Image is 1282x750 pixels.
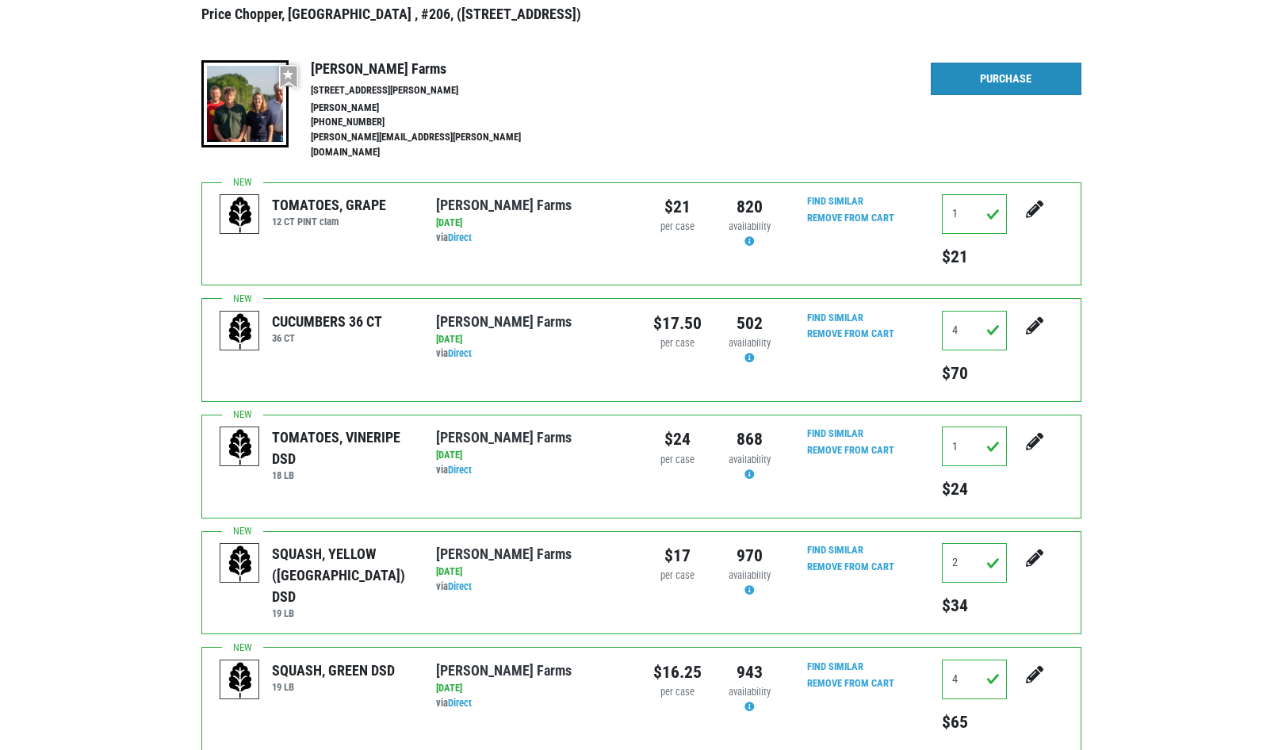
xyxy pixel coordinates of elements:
[311,83,555,98] li: [STREET_ADDRESS][PERSON_NAME]
[448,697,472,709] a: Direct
[798,325,904,343] input: Remove From Cart
[272,660,395,681] div: SQUASH, GREEN DSD
[653,336,702,351] div: per case
[942,595,1007,616] h5: $34
[272,469,412,481] h6: 18 LB
[942,427,1007,466] input: Qty
[201,6,1081,23] h3: Price Chopper, [GEOGRAPHIC_DATA] , #206, ([STREET_ADDRESS])
[725,660,774,685] div: 943
[272,216,386,228] h6: 12 CT PINT clam
[272,311,382,332] div: CUCUMBERS 36 CT
[807,544,863,556] a: Find Similar
[942,247,1007,267] h5: $21
[448,232,472,243] a: Direct
[725,427,774,452] div: 868
[436,681,629,696] div: [DATE]
[729,220,771,232] span: availability
[807,195,863,207] a: Find Similar
[272,194,386,216] div: TOMATOES, GRAPE
[311,130,555,160] li: [PERSON_NAME][EMAIL_ADDRESS][PERSON_NAME][DOMAIN_NAME]
[729,453,771,465] span: availability
[653,568,702,584] div: per case
[729,686,771,698] span: availability
[653,427,702,452] div: $24
[448,347,472,359] a: Direct
[798,558,904,576] input: Remove From Cart
[436,197,572,213] a: [PERSON_NAME] Farms
[436,313,572,330] a: [PERSON_NAME] Farms
[272,332,382,344] h6: 36 CT
[725,311,774,336] div: 502
[272,427,412,469] div: TOMATOES, VINERIPE DSD
[653,543,702,568] div: $17
[807,427,863,439] a: Find Similar
[311,115,555,130] li: [PHONE_NUMBER]
[436,429,572,446] a: [PERSON_NAME] Farms
[942,311,1007,350] input: Qty
[729,337,771,349] span: availability
[220,195,260,235] img: placeholder-variety-43d6402dacf2d531de610a020419775a.svg
[436,216,629,231] div: [DATE]
[653,220,702,235] div: per case
[448,464,472,476] a: Direct
[272,607,412,619] h6: 19 LB
[942,363,1007,384] h5: $70
[942,194,1007,234] input: Qty
[311,60,555,78] h4: [PERSON_NAME] Farms
[220,660,260,700] img: placeholder-variety-43d6402dacf2d531de610a020419775a.svg
[653,194,702,220] div: $21
[436,231,629,246] div: via
[942,712,1007,733] h5: $65
[220,312,260,351] img: placeholder-variety-43d6402dacf2d531de610a020419775a.svg
[436,662,572,679] a: [PERSON_NAME] Farms
[798,675,904,693] input: Remove From Cart
[725,194,774,220] div: 820
[942,479,1007,499] h5: $24
[436,346,629,362] div: via
[798,209,904,228] input: Remove From Cart
[201,60,289,147] img: thumbnail-8a08f3346781c529aa742b86dead986c.jpg
[220,427,260,467] img: placeholder-variety-43d6402dacf2d531de610a020419775a.svg
[436,448,629,463] div: [DATE]
[653,311,702,336] div: $17.50
[272,543,412,607] div: SQUASH, YELLOW ([GEOGRAPHIC_DATA]) DSD
[807,660,863,672] a: Find Similar
[653,453,702,468] div: per case
[436,545,572,562] a: [PERSON_NAME] Farms
[807,312,863,323] a: Find Similar
[798,442,904,460] input: Remove From Cart
[729,569,771,581] span: availability
[436,580,629,595] div: via
[653,660,702,685] div: $16.25
[311,101,555,116] li: [PERSON_NAME]
[653,685,702,700] div: per case
[220,544,260,584] img: placeholder-variety-43d6402dacf2d531de610a020419775a.svg
[931,63,1081,96] a: Purchase
[272,681,395,693] h6: 19 LB
[942,543,1007,583] input: Qty
[725,543,774,568] div: 970
[436,696,629,711] div: via
[448,580,472,592] a: Direct
[942,660,1007,699] input: Qty
[436,463,629,478] div: via
[436,332,629,347] div: [DATE]
[436,564,629,580] div: [DATE]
